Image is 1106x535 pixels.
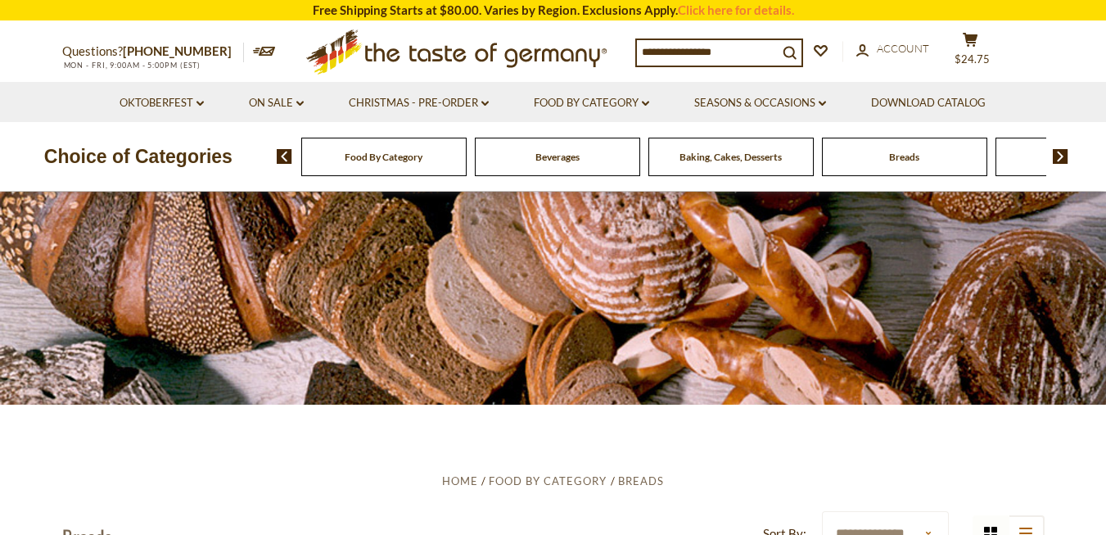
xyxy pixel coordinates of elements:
[889,151,919,163] a: Breads
[678,2,794,17] a: Click here for details.
[946,32,995,73] button: $24.75
[679,151,782,163] a: Baking, Cakes, Desserts
[489,474,607,487] a: Food By Category
[345,151,422,163] a: Food By Category
[535,151,580,163] a: Beverages
[534,94,649,112] a: Food By Category
[877,42,929,55] span: Account
[955,52,990,66] span: $24.75
[62,61,201,70] span: MON - FRI, 9:00AM - 5:00PM (EST)
[442,474,478,487] a: Home
[123,43,232,58] a: [PHONE_NUMBER]
[349,94,489,112] a: Christmas - PRE-ORDER
[871,94,986,112] a: Download Catalog
[856,40,929,58] a: Account
[277,149,292,164] img: previous arrow
[618,474,664,487] a: Breads
[249,94,304,112] a: On Sale
[1053,149,1068,164] img: next arrow
[694,94,826,112] a: Seasons & Occasions
[120,94,204,112] a: Oktoberfest
[62,41,244,62] p: Questions?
